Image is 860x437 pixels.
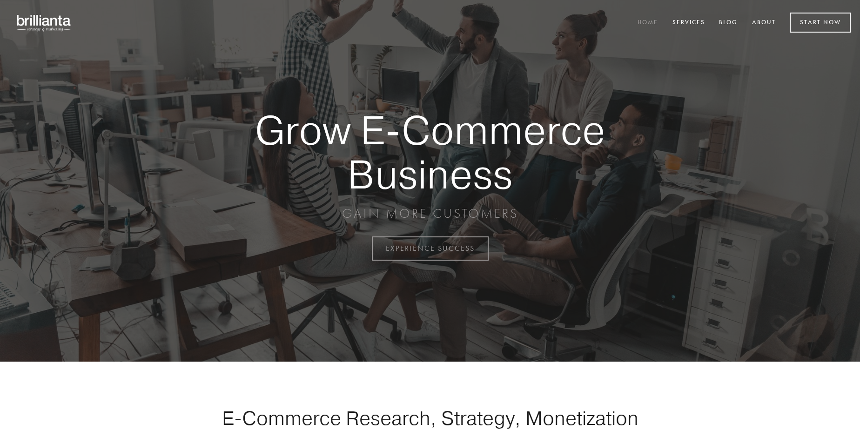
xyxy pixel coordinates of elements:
p: GAIN MORE CUSTOMERS [222,205,638,222]
a: Services [666,15,711,31]
a: Blog [713,15,744,31]
a: Home [632,15,664,31]
h1: E-Commerce Research, Strategy, Monetization [193,406,667,430]
a: EXPERIENCE SUCCESS [372,236,489,261]
a: Start Now [790,13,851,33]
img: brillianta - research, strategy, marketing [9,9,79,36]
a: About [746,15,782,31]
strong: Grow E-Commerce Business [222,108,638,196]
